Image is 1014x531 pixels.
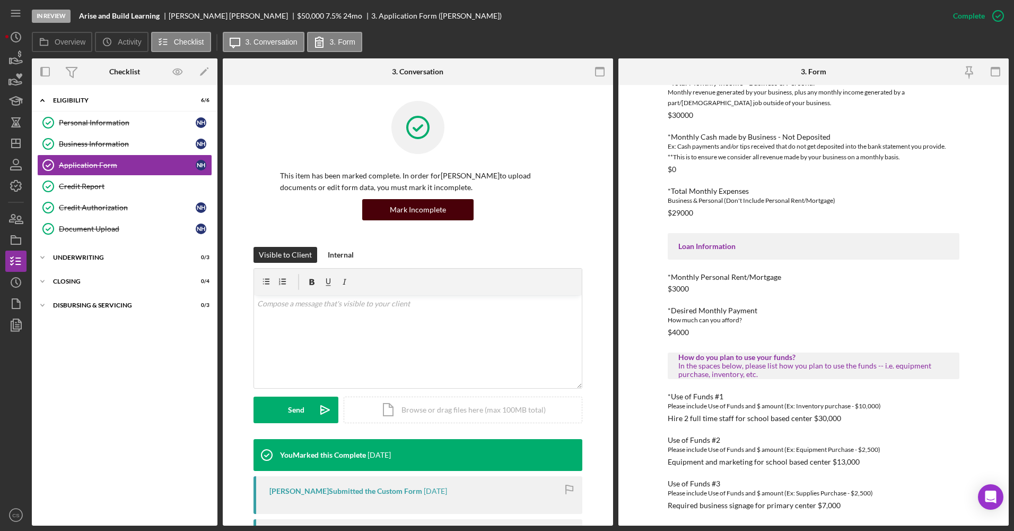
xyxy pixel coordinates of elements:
div: 3. Form [801,67,826,76]
div: Ex: Cash payments and/or tips received that do not get deposited into the bank statement you prov... [668,141,959,162]
div: Closing [53,278,183,285]
label: Activity [118,38,141,46]
div: Credit Authorization [59,203,196,212]
div: Open Intercom Messenger [978,484,1003,510]
a: Document UploadNH [37,218,212,239]
div: Underwriting [53,254,183,261]
button: Complete [942,5,1009,27]
div: Internal [328,247,354,263]
button: Mark Incomplete [362,199,474,220]
div: 0 / 3 [190,302,209,309]
div: 0 / 4 [190,278,209,285]
div: N H [196,160,206,170]
div: 6 / 6 [190,97,209,104]
div: 7.5 % [326,12,342,20]
div: N H [196,117,206,128]
div: Required business signage for primary center $7,000 [668,501,841,510]
div: N H [196,139,206,149]
div: *Desired Monthly Payment [668,306,959,315]
div: *Total Monthly Expenses [668,187,959,195]
div: Eligibility [53,97,183,104]
div: *Use of Funds #1 [668,392,959,401]
div: Business & Personal (Don't Include Personal Rent/Mortgage) [668,195,959,206]
div: $50,000 [297,12,324,20]
div: Complete [953,5,985,27]
div: Use of Funds #2 [668,436,959,444]
button: Checklist [151,32,211,52]
div: Hire 2 full time staff for school based center $30,000 [668,414,841,423]
div: $3000 [668,285,689,293]
div: Business Information [59,140,196,148]
div: 24 mo [343,12,362,20]
div: Please include Use of Funds and $ amount (Ex: Supplies Purchase - $2,500) [668,488,959,499]
div: 3. Application Form ([PERSON_NAME]) [371,12,502,20]
div: Send [288,397,304,423]
a: Credit AuthorizationNH [37,197,212,218]
label: 3. Form [330,38,355,46]
button: Internal [322,247,359,263]
time: 2025-09-25 18:33 [368,451,391,459]
button: Send [253,397,338,423]
label: Checklist [174,38,204,46]
div: Disbursing & Servicing [53,302,183,309]
div: $0 [668,165,676,174]
div: You Marked this Complete [280,451,366,459]
text: CS [12,512,19,518]
button: 3. Conversation [223,32,304,52]
div: Use of Funds #3 [668,479,959,488]
div: Document Upload [59,225,196,233]
div: *Monthly Cash made by Business - Not Deposited [668,133,959,141]
div: $29000 [668,209,693,217]
p: This item has been marked complete. In order for [PERSON_NAME] to upload documents or edit form d... [280,170,556,194]
div: [PERSON_NAME] [PERSON_NAME] [169,12,297,20]
div: Monthly revenue generated by your business, plus any monthly income generated by a part/[DEMOGRAP... [668,87,959,108]
div: Personal Information [59,118,196,127]
a: Application FormNH [37,155,212,176]
button: 3. Form [307,32,362,52]
label: 3. Conversation [246,38,298,46]
a: Personal InformationNH [37,112,212,133]
div: In the spaces below, please list how you plan to use the funds -- i.e. equipment purchase, invent... [678,362,949,379]
time: 2025-09-25 18:05 [424,487,447,495]
a: Credit Report [37,176,212,197]
div: $4000 [668,328,689,337]
div: How much can you afford? [668,315,959,326]
b: Arise and Build Learning [79,12,160,20]
button: Activity [95,32,148,52]
div: Checklist [109,67,140,76]
button: Overview [32,32,92,52]
div: Credit Report [59,182,212,191]
div: Loan Information [678,242,949,251]
div: 3. Conversation [392,67,443,76]
div: Mark Incomplete [390,199,446,220]
div: Equipment and marketing for school based center $13,000 [668,458,860,466]
div: Visible to Client [259,247,312,263]
div: *Monthly Personal Rent/Mortgage [668,273,959,281]
div: Application Form [59,161,196,169]
div: Please include Use of Funds and $ amount (Ex: Equipment Purchase - $2,500) [668,444,959,455]
button: CS [5,504,27,526]
div: In Review [32,10,71,23]
div: Please include Use of Funds and $ amount (Ex: Inventory purchase - $10,000) [668,401,959,412]
div: $30000 [668,111,693,119]
div: N H [196,202,206,213]
label: Overview [55,38,85,46]
div: N H [196,224,206,234]
a: Business InformationNH [37,133,212,155]
div: How do you plan to use your funds? [678,353,949,362]
button: Visible to Client [253,247,317,263]
div: 0 / 3 [190,254,209,261]
div: [PERSON_NAME] Submitted the Custom Form [269,487,422,495]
